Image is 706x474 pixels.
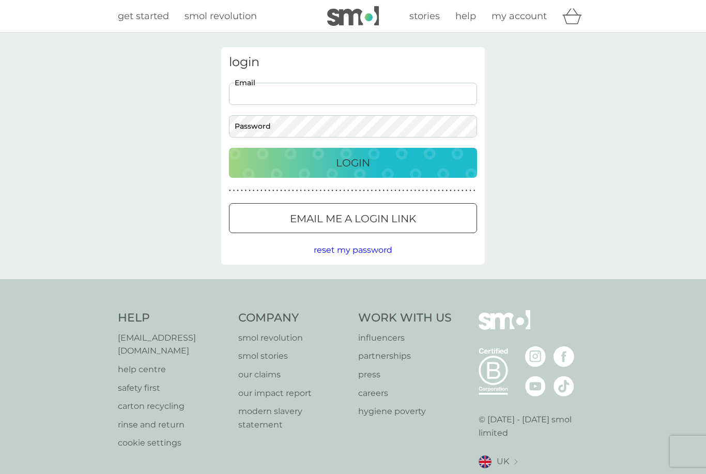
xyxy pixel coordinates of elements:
[379,188,381,193] p: ●
[265,188,267,193] p: ●
[296,188,298,193] p: ●
[418,188,420,193] p: ●
[238,405,348,431] a: modern slavery statement
[391,188,393,193] p: ●
[290,210,416,227] p: Email me a login link
[469,188,471,193] p: ●
[277,188,279,193] p: ●
[358,405,452,418] a: hygiene poverty
[331,188,333,193] p: ●
[343,188,345,193] p: ●
[409,10,440,22] span: stories
[562,6,588,26] div: basket
[525,346,546,367] img: visit the smol Instagram page
[492,10,547,22] span: my account
[229,203,477,233] button: Email me a login link
[554,346,574,367] img: visit the smol Facebook page
[479,413,589,439] p: © [DATE] - [DATE] smol limited
[363,188,365,193] p: ●
[229,148,477,178] button: Login
[319,188,321,193] p: ●
[260,188,263,193] p: ●
[304,188,306,193] p: ●
[442,188,444,193] p: ●
[328,188,330,193] p: ●
[492,9,547,24] a: my account
[238,387,348,400] a: our impact report
[497,455,509,468] span: UK
[367,188,369,193] p: ●
[229,55,477,70] h3: login
[430,188,432,193] p: ●
[455,10,476,22] span: help
[253,188,255,193] p: ●
[406,188,408,193] p: ●
[409,9,440,24] a: stories
[118,363,228,376] p: help centre
[280,188,282,193] p: ●
[554,376,574,396] img: visit the smol Tiktok page
[359,188,361,193] p: ●
[241,188,243,193] p: ●
[355,188,357,193] p: ●
[422,188,424,193] p: ●
[118,9,169,24] a: get started
[229,188,231,193] p: ●
[118,400,228,413] a: carton recycling
[185,9,257,24] a: smol revolution
[358,310,452,326] h4: Work With Us
[238,310,348,326] h4: Company
[414,188,416,193] p: ●
[185,10,257,22] span: smol revolution
[308,188,310,193] p: ●
[446,188,448,193] p: ●
[438,188,440,193] p: ●
[118,381,228,395] a: safety first
[394,188,396,193] p: ●
[118,436,228,450] p: cookie settings
[358,349,452,363] a: partnerships
[118,418,228,432] a: rinse and return
[237,188,239,193] p: ●
[473,188,475,193] p: ●
[284,188,286,193] p: ●
[403,188,405,193] p: ●
[387,188,389,193] p: ●
[314,245,392,255] span: reset my password
[382,188,385,193] p: ●
[351,188,353,193] p: ●
[426,188,428,193] p: ●
[335,188,337,193] p: ●
[238,331,348,345] a: smol revolution
[249,188,251,193] p: ●
[118,10,169,22] span: get started
[462,188,464,193] p: ●
[454,188,456,193] p: ●
[292,188,294,193] p: ●
[525,376,546,396] img: visit the smol Youtube page
[238,349,348,363] p: smol stories
[434,188,436,193] p: ●
[268,188,270,193] p: ●
[340,188,342,193] p: ●
[479,310,530,345] img: smol
[358,331,452,345] a: influencers
[245,188,247,193] p: ●
[238,368,348,381] a: our claims
[327,6,379,26] img: smol
[300,188,302,193] p: ●
[455,9,476,24] a: help
[312,188,314,193] p: ●
[358,387,452,400] a: careers
[336,155,370,171] p: Login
